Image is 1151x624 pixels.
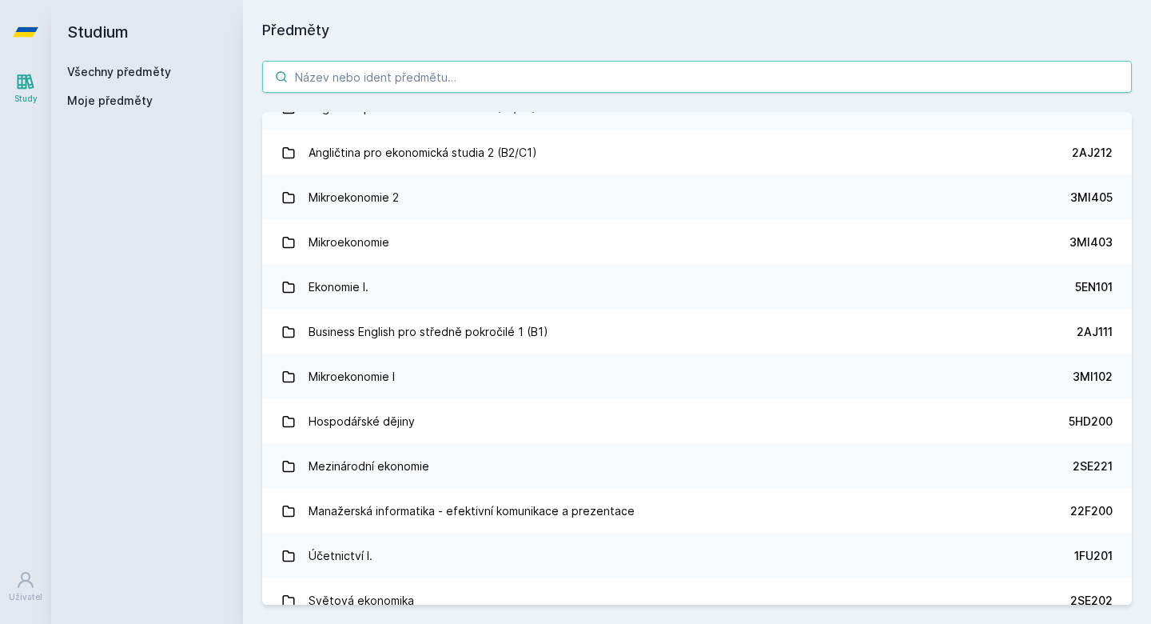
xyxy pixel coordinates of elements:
span: Moje předměty [67,93,153,109]
a: Study [3,64,48,113]
a: Mikroekonomie I 3MI102 [262,354,1132,399]
div: Hospodářské dějiny [309,406,415,438]
div: 3MI403 [1069,234,1113,250]
div: 1FU201 [1074,548,1113,564]
a: Angličtina pro ekonomická studia 2 (B2/C1) 2AJ212 [262,130,1132,175]
div: Uživatel [9,591,42,603]
div: Mezinárodní ekonomie [309,450,429,482]
div: Mikroekonomie [309,226,389,258]
div: 22F200 [1070,503,1113,519]
div: Účetnictví I. [309,540,372,572]
div: Mikroekonomie 2 [309,182,399,214]
div: Business English pro středně pokročilé 1 (B1) [309,316,548,348]
a: Uživatel [3,562,48,611]
div: Mikroekonomie I [309,361,395,393]
div: Ekonomie I. [309,271,368,303]
a: Účetnictví I. 1FU201 [262,534,1132,578]
a: Mezinárodní ekonomie 2SE221 [262,444,1132,489]
a: Mikroekonomie 3MI403 [262,220,1132,265]
a: Všechny předměty [67,65,171,78]
div: 2AJ111 [1077,324,1113,340]
input: Název nebo ident předmětu… [262,61,1132,93]
a: Ekonomie I. 5EN101 [262,265,1132,310]
div: 2SE221 [1073,458,1113,474]
div: Manažerská informatika - efektivní komunikace a prezentace [309,495,635,527]
a: Mikroekonomie 2 3MI405 [262,175,1132,220]
div: 5EN101 [1075,279,1113,295]
div: Study [14,93,38,105]
div: 3MI102 [1073,369,1113,385]
div: 2AJ212 [1072,145,1113,161]
a: Hospodářské dějiny 5HD200 [262,399,1132,444]
div: Angličtina pro ekonomická studia 2 (B2/C1) [309,137,537,169]
h1: Předměty [262,19,1132,42]
div: 5HD200 [1069,414,1113,430]
div: 3MI405 [1070,190,1113,206]
div: Světová ekonomika [309,585,414,617]
a: Business English pro středně pokročilé 1 (B1) 2AJ111 [262,310,1132,354]
a: Světová ekonomika 2SE202 [262,578,1132,623]
div: 2SE202 [1070,593,1113,609]
a: Manažerská informatika - efektivní komunikace a prezentace 22F200 [262,489,1132,534]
